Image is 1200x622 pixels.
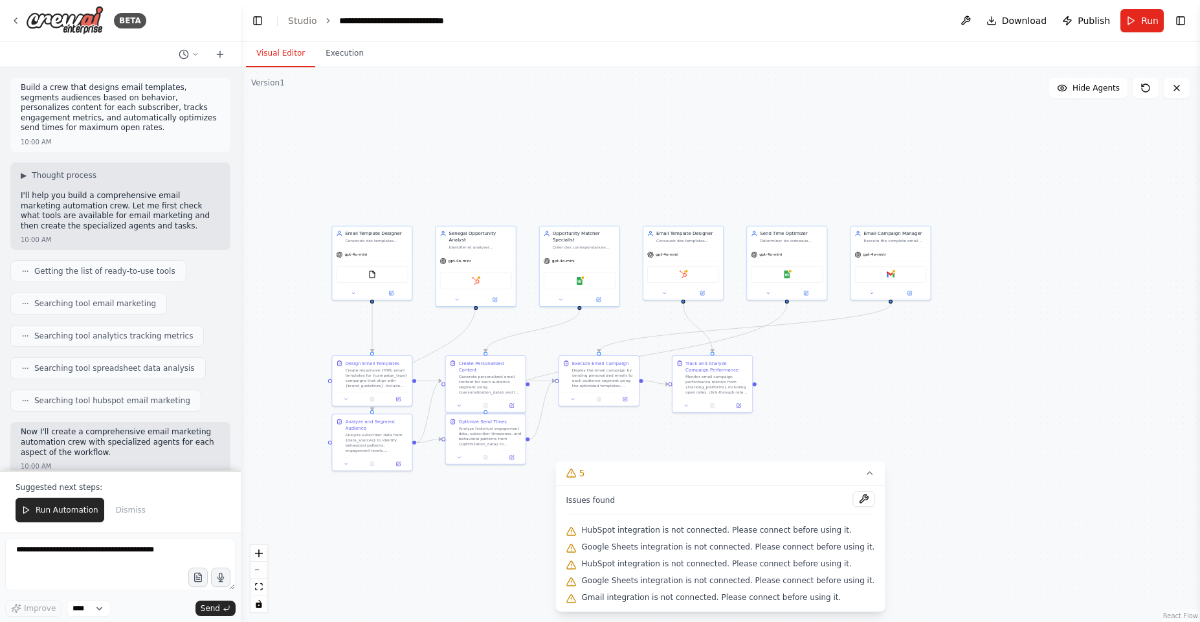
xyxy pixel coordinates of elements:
[698,402,726,410] button: No output available
[21,137,51,147] div: 10:00 AM
[614,395,636,403] button: Open in side panel
[345,230,408,237] div: Email Template Designer
[783,271,791,278] img: Google Sheets
[250,579,267,595] button: fit view
[359,460,386,468] button: No output available
[685,374,748,395] div: Monitor email campaign performance metrics from {tracking_platforms} including open rates, click-...
[5,600,61,617] button: Improve
[21,83,220,133] p: Build a crew that designs email templates, segments audiences based on behavior, personalizes con...
[684,289,721,297] button: Open in side panel
[1163,612,1198,619] a: React Flow attribution
[472,402,499,410] button: No output available
[34,395,190,406] span: Searching tool hubspot email marketing
[891,289,928,297] button: Open in side panel
[585,395,612,403] button: No output available
[472,277,480,285] img: HubSpot
[552,258,575,263] span: gpt-4o-mini
[529,377,555,384] g: Edge from 0518cd72-4373-414f-8a1e-e78c20eca862 to 6e477b91-78d0-4dab-9bc9-5ce9a82db48f
[1078,14,1110,27] span: Publish
[201,603,220,614] span: Send
[500,454,522,461] button: Open in side panel
[331,355,412,406] div: Design Email TemplatesCreate responsive HTML email templates for {campaign_type} campaigns that a...
[369,304,479,410] g: Edge from be499f21-b255-4fb7-9b53-1f6ed72386b3 to ca3d8bae-3192-4274-a6f5-8bbe707edf5e
[114,13,146,28] div: BETA
[449,230,512,243] div: Senegal Opportunity Analyst
[559,355,639,406] div: Execute Email CampaignDeploy the email campaign by sending personalized emails to each audience s...
[32,170,96,181] span: Thought process
[331,414,412,471] div: Analyze and Segment AudienceAnalyze subscriber data from {data_sources} to identify behavioral pa...
[436,226,517,307] div: Senegal Opportunity AnalystIdentifier et analyser quotidiennement toutes les opportunités d'emplo...
[16,498,104,522] button: Run Automation
[449,245,512,250] div: Identifier et analyser quotidiennement toutes les opportunités d'emploi, de stage, d'entrepreneur...
[211,568,230,587] button: Click to speak your automation idea
[21,191,220,231] p: I'll help you build a comprehensive email marketing automation crew. Let me first check what tool...
[1120,9,1164,32] button: Run
[34,331,193,341] span: Searching tool analytics tracking metrics
[195,601,236,616] button: Send
[249,12,267,30] button: Hide left sidebar
[685,360,748,373] div: Track and Analyze Campaign Performance
[373,289,410,297] button: Open in side panel
[1072,83,1120,93] span: Hide Agents
[482,304,790,410] g: Edge from 70da1028-4f02-4e0b-b360-96c8add35be8 to b08ecf3f-ad6f-4500-b21e-cef7b2705f74
[188,568,208,587] button: Upload files
[582,575,875,586] span: Google Sheets integration is not connected. Please connect before using it.
[288,16,317,26] a: Studio
[368,271,376,278] img: FileReadTool
[580,296,617,304] button: Open in side panel
[1172,12,1190,30] button: Show right sidebar
[359,395,386,403] button: No output available
[34,266,175,276] span: Getting the list of ready-to-use tools
[36,505,98,515] span: Run Automation
[16,482,225,493] p: Suggested next steps:
[459,426,522,447] div: Analyze historical engagement data, subscriber timezones, and behavioral patterns from {optimizat...
[575,277,583,285] img: Google Sheets
[416,436,441,446] g: Edge from ca3d8bae-3192-4274-a6f5-8bbe707edf5e to b08ecf3f-ad6f-4500-b21e-cef7b2705f74
[760,230,823,237] div: Send Time Optimizer
[288,14,444,27] nav: breadcrumb
[34,298,156,309] span: Searching tool email marketing
[1141,14,1159,27] span: Run
[26,6,104,35] img: Logo
[250,545,267,562] button: zoom in
[746,226,827,300] div: Send Time OptimizerDéterminer les créneaux optimaux pour l'envoi des notifications d'opportunités...
[539,226,620,307] div: Opportunity Matcher SpecialistCréer des correspondances précises entre les profils utilisateurs s...
[1002,14,1047,27] span: Download
[369,304,375,352] g: Edge from d725369f-08f4-4413-9f17-bb4595008a25 to 647a7ff1-bda8-4101-8b3a-256f2605401e
[345,418,408,431] div: Analyze and Segment Audience
[345,368,408,388] div: Create responsive HTML email templates for {campaign_type} campaigns that align with {brand_guide...
[572,360,629,366] div: Execute Email Campaign
[1049,78,1128,98] button: Hide Agents
[345,360,399,366] div: Design Email Templates
[21,235,51,245] div: 10:00 AM
[582,525,852,535] span: HubSpot integration is not connected. Please connect before using it.
[250,562,267,579] button: zoom out
[210,47,230,62] button: Start a new chat
[553,245,616,250] div: Créer des correspondances précises entre les profils utilisateurs sénégalais et les opportunités ...
[680,304,716,352] g: Edge from fe4b21a3-b6be-4614-983a-e377985f086f to 7df98404-7a1e-4530-88bf-e4ab938c61fd
[173,47,205,62] button: Switch to previous chat
[21,170,96,181] button: ▶Thought process
[387,460,409,468] button: Open in side panel
[643,377,668,387] g: Edge from 6e477b91-78d0-4dab-9bc9-5ce9a82db48f to 7df98404-7a1e-4530-88bf-e4ab938c61fd
[387,395,409,403] button: Open in side panel
[863,252,885,257] span: gpt-4o-mini
[788,289,825,297] button: Open in side panel
[672,355,753,413] div: Track and Analyze Campaign PerformanceMonitor email campaign performance metrics from {tracking_p...
[472,454,499,461] button: No output available
[656,252,678,257] span: gpt-4o-mini
[116,505,146,515] span: Dismiss
[459,418,507,425] div: Optimize Send Times
[459,374,522,395] div: Generate personalized email content for each audience segment using {personalization_data} and th...
[315,40,374,67] button: Execution
[728,402,750,410] button: Open in side panel
[556,461,885,485] button: 5
[109,498,152,522] button: Dismiss
[459,360,522,373] div: Create Personalized Content
[500,402,522,410] button: Open in side panel
[21,170,27,181] span: ▶
[476,296,513,304] button: Open in side panel
[529,377,555,442] g: Edge from b08ecf3f-ad6f-4500-b21e-cef7b2705f74 to 6e477b91-78d0-4dab-9bc9-5ce9a82db48f
[553,230,616,243] div: Opportunity Matcher Specialist
[680,271,687,278] img: HubSpot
